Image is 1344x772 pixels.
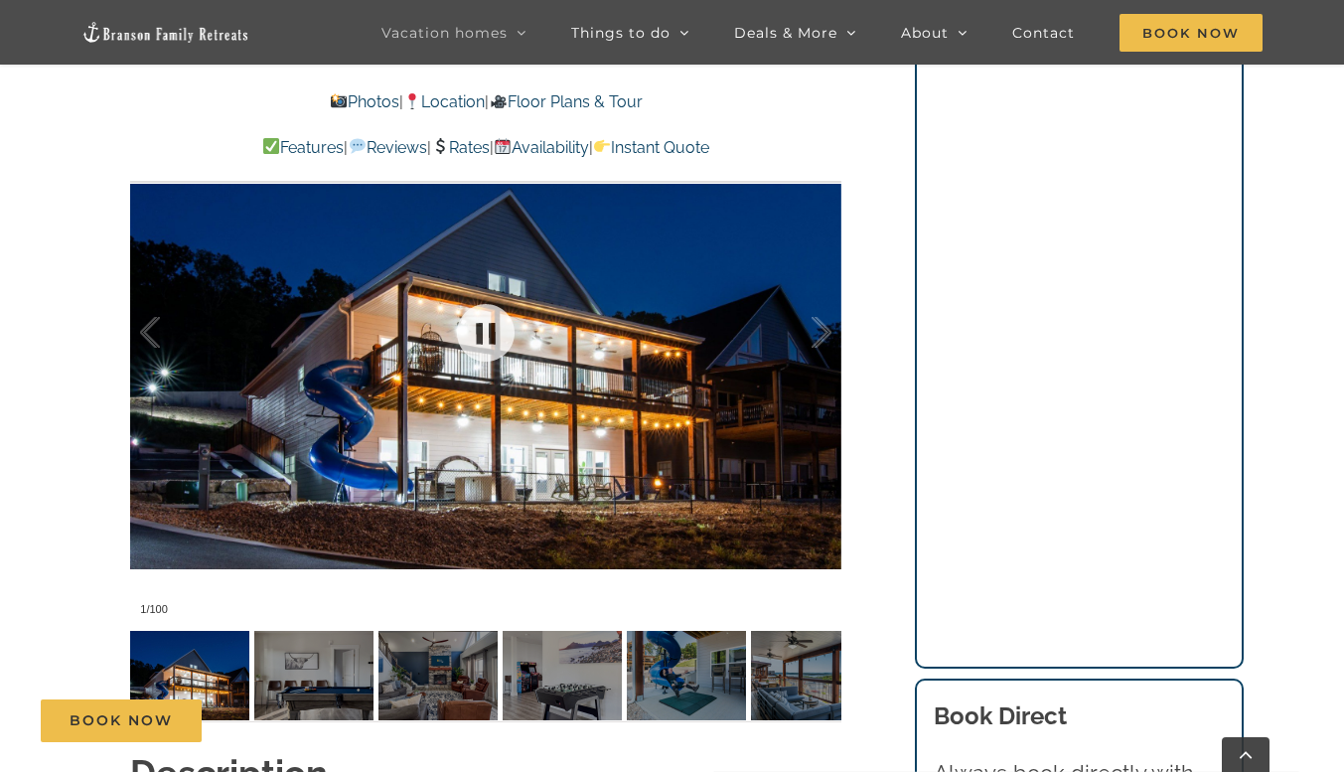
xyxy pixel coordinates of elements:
[254,631,373,720] img: 00-Skye-Retreat-at-Table-Rock-Lake-1040-scaled.jpg-nggid042764-ngg0dyn-120x90-00f0w010c011r110f11...
[491,93,507,109] img: 🎥
[331,93,347,109] img: 📸
[130,631,249,720] img: 078-Skye-Retreat-Branson-Family-Retreats-Table-Rock-Lake-vacation-home-1453-scaled.jpg-nggid04189...
[70,712,173,729] span: Book Now
[489,92,642,111] a: Floor Plans & Tour
[431,138,490,157] a: Rates
[350,138,366,154] img: 💬
[130,135,841,161] p: | | | |
[495,138,511,154] img: 📆
[593,138,709,157] a: Instant Quote
[378,631,498,720] img: Skye-Retreat-at-Table-Rock-Lake-3004-Edit-scaled.jpg-nggid042979-ngg0dyn-120x90-00f0w010c011r110f...
[432,138,448,154] img: 💲
[130,89,841,115] p: | |
[627,631,746,720] img: 058-Skye-Retreat-Branson-Family-Retreats-Table-Rock-Lake-vacation-home-1622-scaled.jpg-nggid04189...
[403,92,485,111] a: Location
[901,26,949,40] span: About
[503,631,622,720] img: 00-Skye-Retreat-at-Table-Rock-Lake-1043-scaled.jpg-nggid042766-ngg0dyn-120x90-00f0w010c011r110f11...
[348,138,426,157] a: Reviews
[404,93,420,109] img: 📍
[1012,26,1075,40] span: Contact
[330,92,399,111] a: Photos
[734,26,837,40] span: Deals & More
[41,699,202,742] a: Book Now
[263,138,279,154] img: ✅
[571,26,671,40] span: Things to do
[1120,14,1263,52] span: Book Now
[381,26,508,40] span: Vacation homes
[81,21,250,44] img: Branson Family Retreats Logo
[262,138,344,157] a: Features
[494,138,589,157] a: Availability
[751,631,870,720] img: 054-Skye-Retreat-Branson-Family-Retreats-Table-Rock-Lake-vacation-home-1508-scaled.jpg-nggid04191...
[594,138,610,154] img: 👉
